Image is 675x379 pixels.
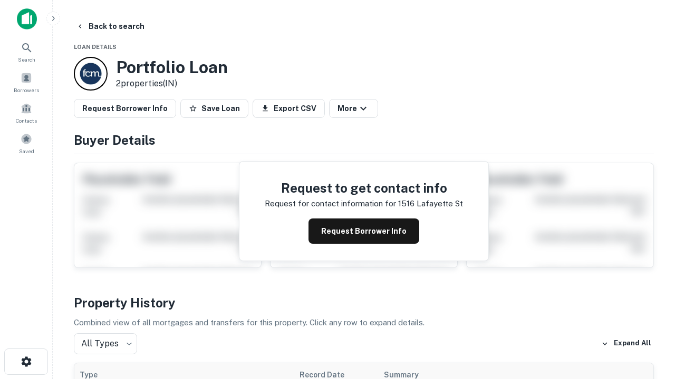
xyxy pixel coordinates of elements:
button: More [329,99,378,118]
p: Request for contact information for [265,197,396,210]
a: Borrowers [3,68,50,96]
a: Contacts [3,98,50,127]
div: All Types [74,333,137,354]
h4: Property History [74,293,654,312]
button: Save Loan [180,99,248,118]
span: Search [18,55,35,64]
p: 1516 lafayette st [398,197,463,210]
p: Combined view of all mortgages and transfers for this property. Click any row to expand details. [74,316,654,329]
button: Export CSV [253,99,325,118]
h4: Buyer Details [74,131,654,149]
span: Contacts [16,116,37,125]
span: Saved [19,147,34,155]
iframe: Chat Widget [622,295,675,345]
span: Borrowers [14,86,39,94]
h3: Portfolio Loan [116,57,228,77]
button: Request Borrower Info [308,218,419,244]
h4: Request to get contact info [265,178,463,197]
span: Loan Details [74,44,117,50]
a: Search [3,37,50,66]
button: Request Borrower Info [74,99,176,118]
a: Saved [3,129,50,157]
button: Expand All [599,336,654,352]
p: 2 properties (IN) [116,77,228,90]
img: capitalize-icon.png [17,8,37,29]
button: Back to search [72,17,149,36]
